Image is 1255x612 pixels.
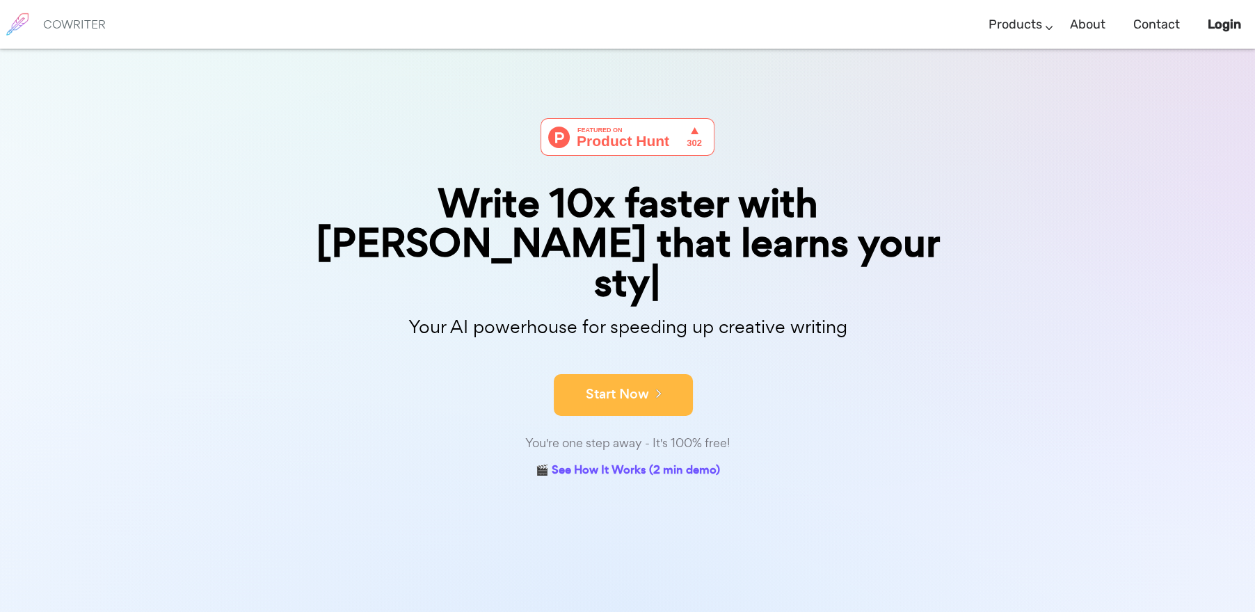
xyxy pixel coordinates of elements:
h6: COWRITER [43,18,106,31]
div: You're one step away - It's 100% free! [280,433,975,453]
a: Products [989,4,1042,45]
b: Login [1208,17,1241,32]
a: Login [1208,4,1241,45]
img: Cowriter - Your AI buddy for speeding up creative writing | Product Hunt [541,118,714,156]
a: About [1070,4,1105,45]
div: Write 10x faster with [PERSON_NAME] that learns your sty [280,184,975,303]
button: Start Now [554,374,693,416]
a: 🎬 See How It Works (2 min demo) [536,460,720,482]
p: Your AI powerhouse for speeding up creative writing [280,312,975,342]
a: Contact [1133,4,1180,45]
